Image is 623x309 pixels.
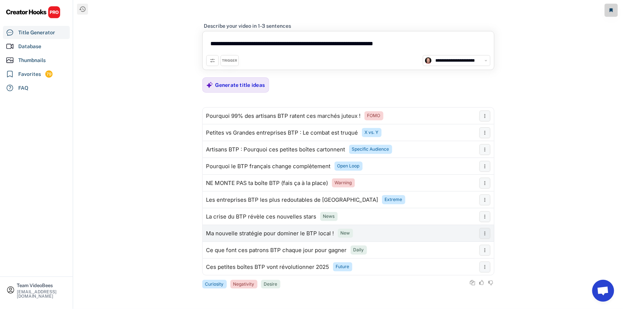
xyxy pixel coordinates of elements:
[425,57,432,64] img: channels4_profile.jpg
[18,84,28,92] div: FAQ
[206,180,328,186] div: NE MONTE PAS ta boîte BTP (fais ça à la place)
[233,281,255,287] div: Negativity
[336,264,349,270] div: Future
[352,146,389,152] div: Specific Audience
[206,264,329,270] div: Ces petites boîtes BTP vont révolutionner 2025
[206,214,317,220] div: La crise du BTP révèle ces nouvelles stars
[592,280,614,302] a: Ouvrir le chat
[222,58,237,63] div: TRIGGER
[264,281,278,287] div: Desire
[385,197,402,203] div: Extreme
[18,57,46,64] div: Thumbnails
[205,281,224,287] div: Curiosity
[367,113,381,119] div: FOMO
[18,43,41,50] div: Database
[323,213,335,220] div: News
[45,71,53,77] div: 79
[337,163,360,169] div: Open Loop
[365,130,379,136] div: X vs. Y
[6,6,61,19] img: CHPRO%20Logo.svg
[206,113,361,119] div: Pourquoi 99% des artisans BTP ratent ces marchés juteux !
[353,247,364,253] div: Daily
[341,230,350,236] div: New
[18,29,55,36] div: Title Generator
[335,180,352,186] div: Warning
[206,147,345,152] div: Artisans BTP : Pourquoi ces petites boîtes cartonnent
[206,247,347,253] div: Ce que font ces patrons BTP chaque jour pour gagner
[204,23,291,29] div: Describe your video in 1-3 sentences
[17,290,66,298] div: [EMAIL_ADDRESS][DOMAIN_NAME]
[206,231,334,236] div: Ma nouvelle stratégie pour dominer le BTP local !
[206,197,378,203] div: Les entreprises BTP les plus redoutables de [GEOGRAPHIC_DATA]
[18,70,41,78] div: Favorites
[17,283,66,288] div: Team VideoBees
[206,163,331,169] div: Pourquoi le BTP français change complètement
[215,82,265,88] div: Generate title ideas
[206,130,358,136] div: Petites vs Grandes entreprises BTP : Le combat est truqué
